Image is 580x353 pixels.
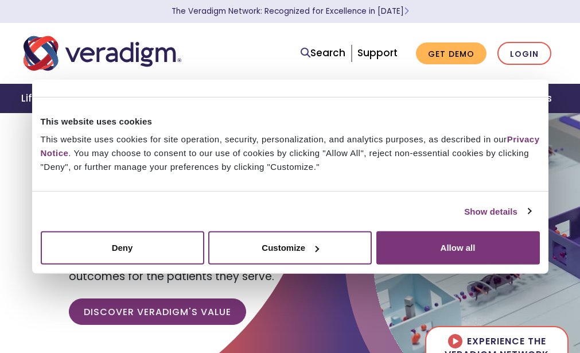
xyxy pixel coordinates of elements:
a: The Veradigm Network: Recognized for Excellence in [DATE]Learn More [172,6,409,17]
button: Customize [208,231,372,265]
a: Support [357,46,398,60]
div: This website uses cookies for site operation, security, personalization, and analytics purposes, ... [41,133,540,174]
span: Empowering our clients with trusted data, insights, and solutions to help reduce costs and improv... [69,219,274,284]
button: Deny [41,231,204,265]
a: Discover Veradigm's Value [69,298,246,325]
div: This website uses cookies [41,114,540,128]
a: Life Sciences [14,84,96,113]
a: Search [301,45,345,61]
a: Show details [464,204,531,218]
span: Learn More [404,6,409,17]
a: Privacy Notice [41,134,540,158]
a: Get Demo [416,42,486,65]
img: Veradigm logo [24,34,181,72]
button: Allow all [376,231,540,265]
a: Login [497,42,551,65]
